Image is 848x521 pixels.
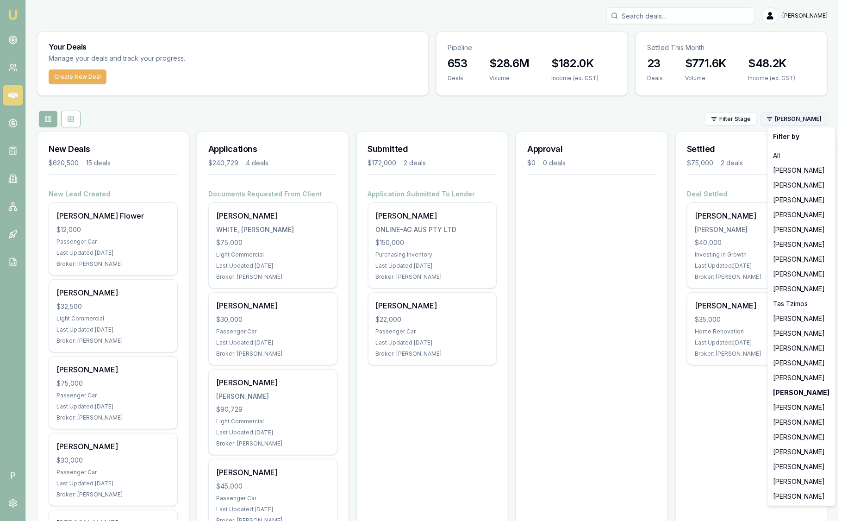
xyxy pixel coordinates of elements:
[770,207,834,222] div: [PERSON_NAME]
[770,326,834,341] div: [PERSON_NAME]
[770,370,834,385] div: [PERSON_NAME]
[770,163,834,178] div: [PERSON_NAME]
[770,129,834,144] div: Filter by
[770,222,834,237] div: [PERSON_NAME]
[770,237,834,252] div: [PERSON_NAME]
[770,252,834,267] div: [PERSON_NAME]
[770,311,834,326] div: [PERSON_NAME]
[770,459,834,474] div: [PERSON_NAME]
[770,415,834,430] div: [PERSON_NAME]
[770,445,834,459] div: [PERSON_NAME]
[770,400,834,415] div: [PERSON_NAME]
[770,489,834,504] div: [PERSON_NAME]
[770,193,834,207] div: [PERSON_NAME]
[770,267,834,282] div: [PERSON_NAME]
[770,296,834,311] div: Tas Tzimos
[770,430,834,445] div: [PERSON_NAME]
[773,388,830,397] strong: [PERSON_NAME]
[770,178,834,193] div: [PERSON_NAME]
[770,474,834,489] div: [PERSON_NAME]
[770,356,834,370] div: [PERSON_NAME]
[770,148,834,163] div: All
[770,341,834,356] div: [PERSON_NAME]
[770,282,834,296] div: [PERSON_NAME]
